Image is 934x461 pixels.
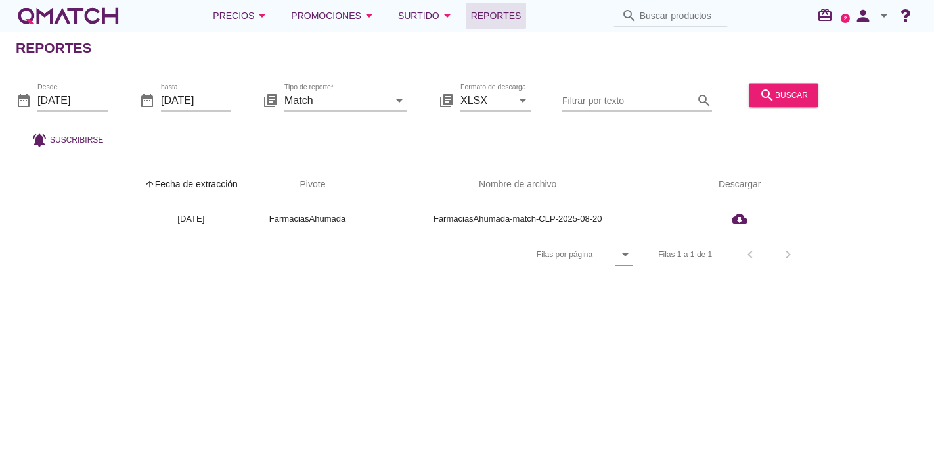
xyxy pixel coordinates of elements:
[16,37,92,59] h2: Reportes
[213,8,270,24] div: Precios
[254,203,361,235] td: FarmaciasAhumada
[145,179,155,189] i: arrow_upward
[844,15,847,21] text: 2
[280,3,388,29] button: Promociones
[263,92,278,108] i: library_books
[129,166,254,203] th: Fecha de extracción: Sorted ascending. Activate to sort descending.
[674,166,805,203] th: Descargar: Not sorted.
[621,8,637,24] i: search
[254,8,270,24] i: arrow_drop_down
[398,8,455,24] div: Surtido
[749,83,818,107] button: buscar
[361,8,377,24] i: arrow_drop_down
[817,7,838,23] i: redeem
[21,128,114,151] button: Suscribirse
[658,249,712,260] div: Filas 1 a 1 de 1
[471,8,522,24] span: Reportes
[361,203,674,235] td: FarmaciasAhumada-match-CLP-2025-08-20
[562,89,694,110] input: Filtrar por texto
[696,92,712,108] i: search
[841,14,850,23] a: 2
[391,92,407,108] i: arrow_drop_down
[759,87,775,103] i: search
[16,92,32,108] i: date_range
[161,89,231,110] input: hasta
[439,92,455,108] i: library_books
[439,8,455,24] i: arrow_drop_down
[32,132,50,147] i: notifications_active
[759,87,808,103] div: buscar
[202,3,280,29] button: Precios
[732,211,747,227] i: cloud_download
[284,89,389,110] input: Tipo de reporte*
[388,3,466,29] button: Surtido
[405,235,633,274] div: Filas por página
[16,3,121,29] a: white-qmatch-logo
[50,133,103,145] span: Suscribirse
[466,3,527,29] a: Reportes
[139,92,155,108] i: date_range
[291,8,377,24] div: Promociones
[254,166,361,203] th: Pivote: Not sorted. Activate to sort ascending.
[515,92,531,108] i: arrow_drop_down
[617,247,633,262] i: arrow_drop_down
[361,166,674,203] th: Nombre de archivo: Not sorted.
[129,203,254,235] td: [DATE]
[876,8,892,24] i: arrow_drop_down
[640,5,720,26] input: Buscar productos
[37,89,108,110] input: Desde
[460,89,512,110] input: Formato de descarga
[850,7,876,25] i: person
